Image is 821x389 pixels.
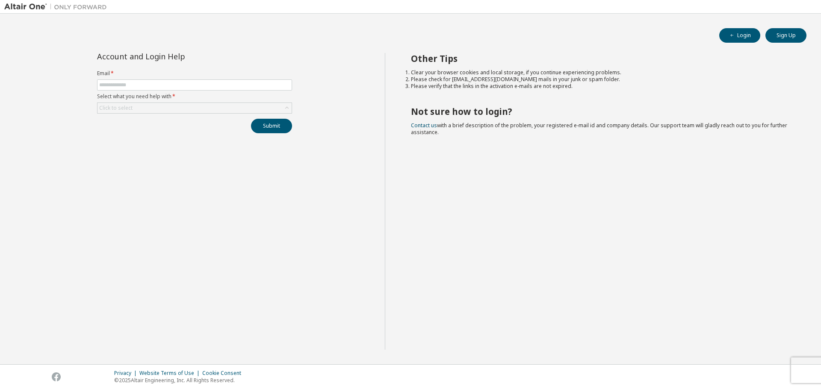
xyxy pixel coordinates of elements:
div: Privacy [114,370,139,377]
h2: Not sure how to login? [411,106,791,117]
p: © 2025 Altair Engineering, Inc. All Rights Reserved. [114,377,246,384]
li: Clear your browser cookies and local storage, if you continue experiencing problems. [411,69,791,76]
div: Click to select [97,103,292,113]
label: Select what you need help with [97,93,292,100]
span: with a brief description of the problem, your registered e-mail id and company details. Our suppo... [411,122,787,136]
div: Click to select [99,105,133,111]
img: facebook.svg [52,372,61,381]
div: Cookie Consent [202,370,246,377]
h2: Other Tips [411,53,791,64]
img: Altair One [4,3,111,11]
button: Sign Up [765,28,806,43]
button: Submit [251,119,292,133]
div: Website Terms of Use [139,370,202,377]
label: Email [97,70,292,77]
li: Please check for [EMAIL_ADDRESS][DOMAIN_NAME] mails in your junk or spam folder. [411,76,791,83]
li: Please verify that the links in the activation e-mails are not expired. [411,83,791,90]
div: Account and Login Help [97,53,253,60]
button: Login [719,28,760,43]
a: Contact us [411,122,437,129]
